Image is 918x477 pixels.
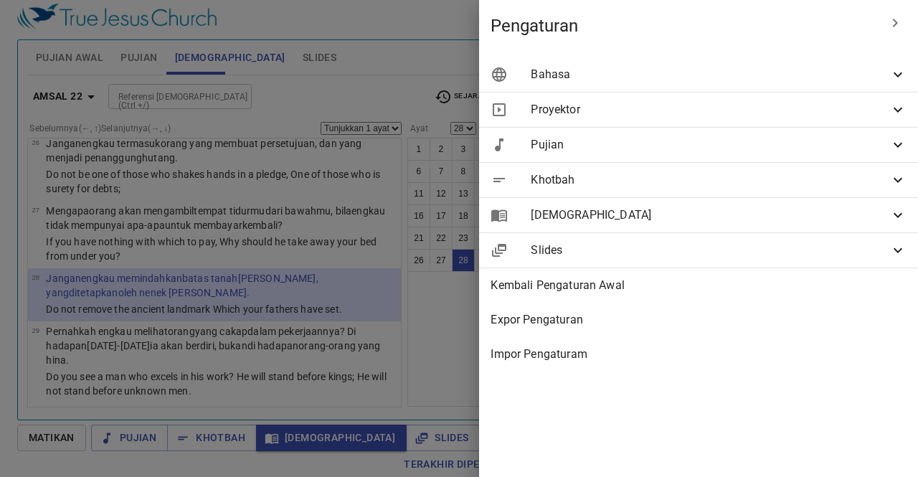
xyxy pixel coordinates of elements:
div: Kembali Pengaturan Awal [479,268,918,303]
div: Khotbah [479,163,918,197]
div: Slides [479,233,918,268]
span: Impor Pengaturam [491,346,907,363]
span: Bahasa [531,66,889,83]
span: Proyektor [531,101,889,118]
span: Khotbah [531,171,889,189]
div: [DEMOGRAPHIC_DATA] [479,198,918,232]
span: Pengaturan [491,14,878,37]
div: Bahasa [479,57,918,92]
span: [DEMOGRAPHIC_DATA] [531,207,889,224]
div: [DEMOGRAPHIC_DATA] [DEMOGRAPHIC_DATA] Sejati Palangka Raya [42,131,238,138]
span: Expor Pengaturan [491,311,907,329]
div: Expor Pengaturan [479,303,918,337]
span: Pujian [531,136,889,154]
span: Slides [531,242,889,259]
div: Impor Pengaturam [479,337,918,372]
div: Proyektor [479,93,918,127]
span: Kembali Pengaturan Awal [491,277,907,294]
div: Pujian [479,128,918,162]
